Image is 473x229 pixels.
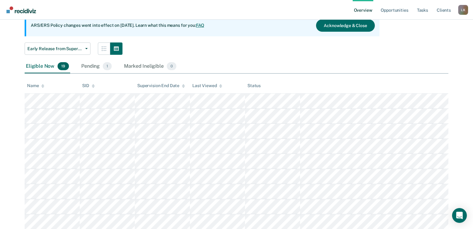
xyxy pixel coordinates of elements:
[458,5,468,15] button: Profile dropdown button
[123,60,178,73] div: Marked Ineligible0
[80,60,113,73] div: Pending1
[31,22,204,29] p: ARS/ERS Policy changes went into effect on [DATE]. Learn what this means for you:
[167,62,176,70] span: 0
[103,62,112,70] span: 1
[58,62,69,70] span: 19
[196,23,205,28] a: FAQ
[247,83,261,88] div: Status
[27,46,83,51] span: Early Release from Supervision
[458,5,468,15] div: L K
[6,6,36,13] img: Recidiviz
[25,60,70,73] div: Eligible Now19
[137,83,185,88] div: Supervision End Date
[452,208,467,223] div: Open Intercom Messenger
[25,42,90,55] button: Early Release from Supervision
[192,83,222,88] div: Last Viewed
[82,83,95,88] div: SID
[27,83,44,88] div: Name
[316,19,375,32] button: Acknowledge & Close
